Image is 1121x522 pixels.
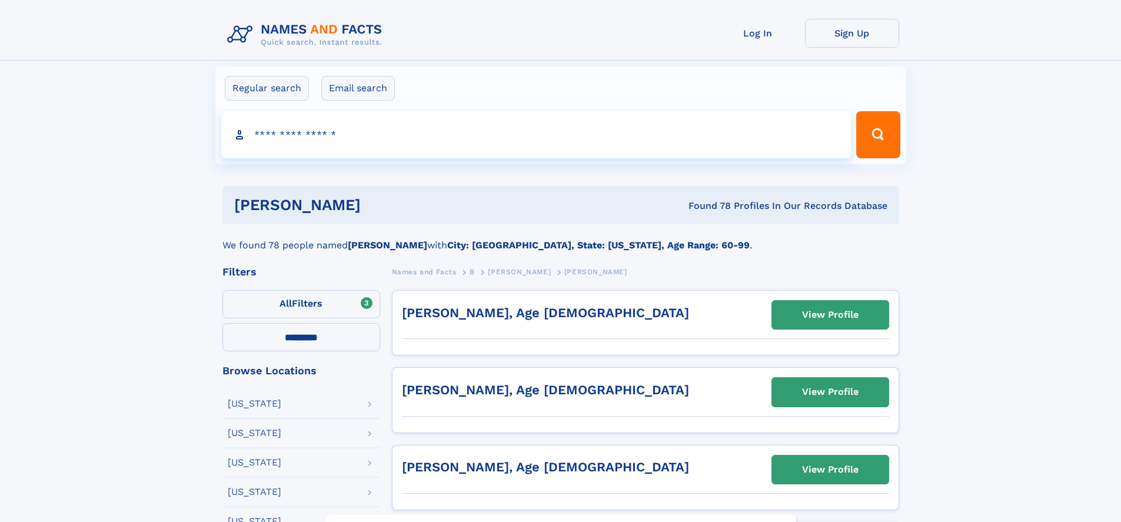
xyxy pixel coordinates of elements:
div: [US_STATE] [228,487,281,497]
span: All [280,298,292,309]
label: Email search [321,76,395,101]
span: [PERSON_NAME] [488,268,551,276]
button: Search Button [856,111,900,158]
a: Sign Up [805,19,899,48]
span: B [470,268,475,276]
label: Regular search [225,76,309,101]
a: Log In [711,19,805,48]
a: [PERSON_NAME] [488,264,551,279]
div: Found 78 Profiles In Our Records Database [524,200,887,212]
a: [PERSON_NAME], Age [DEMOGRAPHIC_DATA] [402,460,689,474]
div: [US_STATE] [228,428,281,438]
span: [PERSON_NAME] [564,268,627,276]
div: Filters [222,267,380,277]
div: Browse Locations [222,365,380,376]
h1: [PERSON_NAME] [234,198,525,212]
a: Names and Facts [392,264,457,279]
label: Filters [222,290,380,318]
a: View Profile [772,455,889,484]
a: [PERSON_NAME], Age [DEMOGRAPHIC_DATA] [402,305,689,320]
b: City: [GEOGRAPHIC_DATA], State: [US_STATE], Age Range: 60-99 [447,240,750,251]
a: B [470,264,475,279]
a: View Profile [772,301,889,329]
img: Logo Names and Facts [222,19,392,51]
b: [PERSON_NAME] [348,240,427,251]
a: [PERSON_NAME], Age [DEMOGRAPHIC_DATA] [402,383,689,397]
input: search input [221,111,851,158]
div: View Profile [802,378,859,405]
div: View Profile [802,301,859,328]
div: [US_STATE] [228,399,281,408]
div: View Profile [802,456,859,483]
div: We found 78 people named with . [222,224,899,252]
div: [US_STATE] [228,458,281,467]
a: View Profile [772,378,889,406]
